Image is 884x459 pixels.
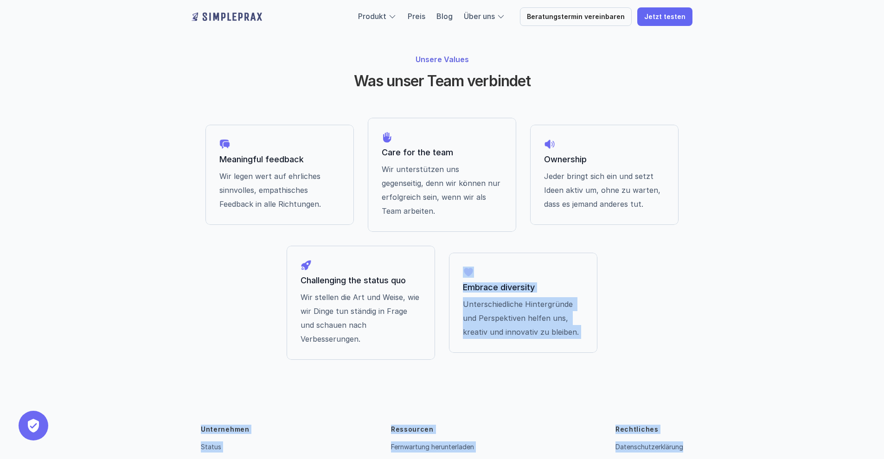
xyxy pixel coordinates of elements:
a: Fernwartung herunterladen [391,443,474,451]
a: Preis [408,12,425,21]
h2: Was unser Team verbindet [326,72,558,90]
p: Wir unterstützen uns gegenseitig, denn wir können nur erfolgreich sein, wenn wir als Team arbeiten. [382,162,502,218]
p: Care for the team [382,147,502,158]
p: Embrace diversity [463,282,583,293]
p: Challenging the status quo [301,275,421,286]
a: Produkt [358,12,386,21]
a: Beratungstermin vereinbaren [520,7,632,26]
p: Wir stellen die Art und Weise, wie wir Dinge tun ständig in Frage und schauen nach Verbesserungen. [301,290,421,346]
a: Jetzt testen [637,7,692,26]
p: Wir legen wert auf ehrliches sinnvolles, empathisches Feedback in alle Richtungen. [219,169,340,211]
a: Datenschutzerklärung [615,443,683,451]
p: Ressourcen [391,425,434,434]
p: Unterschiedliche Hintergründe und Perspektiven helfen uns, kreativ und innovativ zu bleiben. [463,297,583,339]
p: Jetzt testen [644,13,685,21]
a: Blog [436,12,453,21]
p: Unternehmen [201,425,250,434]
a: Status [201,443,221,451]
p: Meaningful feedback [219,154,340,165]
p: Unsere Values [264,54,620,65]
p: Jeder bringt sich ein und setzt Ideen aktiv um, ohne zu warten, dass es jemand anderes tut. [544,169,665,211]
a: Über uns [464,12,495,21]
p: Rechtliches [615,425,659,434]
p: Ownership [544,154,665,165]
p: Beratungstermin vereinbaren [527,13,625,21]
